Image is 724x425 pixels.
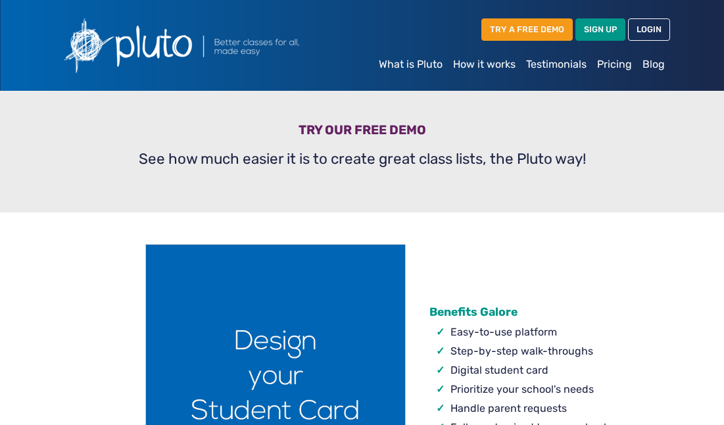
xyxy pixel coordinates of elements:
li: Easy-to-use platform [450,324,606,340]
h4: Benefits Galore [429,305,606,319]
a: What is Pluto [374,51,448,78]
h3: Try our free demo [62,122,662,143]
a: Blog [637,51,670,78]
img: Pluto logo with the text Better classes for all, made easy [55,11,370,80]
p: See how much easier it is to create great class lists, the Pluto way! [62,148,662,170]
li: Digital student card [450,362,606,378]
li: Prioritize your school's needs [450,382,606,397]
li: Step-by-step walk-throughs [450,343,606,359]
a: SIGN UP [575,18,625,40]
a: Pricing [592,51,637,78]
a: Testimonials [521,51,592,78]
li: Handle parent requests [450,401,606,416]
a: TRY A FREE DEMO [481,18,573,40]
a: How it works [448,51,521,78]
a: LOGIN [628,18,670,40]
